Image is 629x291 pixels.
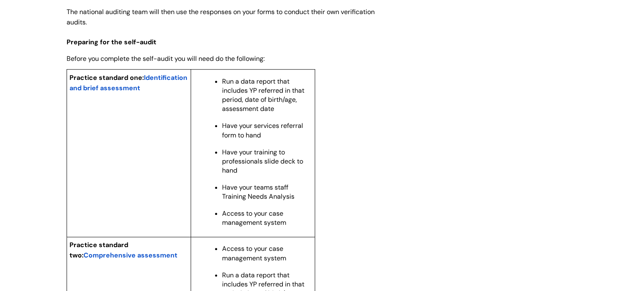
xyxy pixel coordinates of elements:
[222,209,286,227] span: Access to your case management system
[222,77,304,113] span: Run a data report that includes YP referred in that period, date of birth/age, assessment date
[84,250,177,260] a: Comprehensive assessment
[222,121,303,139] span: Have your services referral form to hand
[67,38,156,46] span: Preparing for the self-audit
[222,244,286,262] span: Access to your case management system
[67,7,375,26] span: The national auditing team will then use the responses on your forms to conduct their own verific...
[69,72,187,93] a: Identification and brief assessment
[69,73,187,92] span: Identification and brief assessment
[84,251,177,260] span: Comprehensive assessment
[69,73,144,82] span: Practice standard one:
[67,54,265,63] span: Before you complete the self-audit you will need do the following:
[222,148,303,175] span: Have your training to professionals slide deck to hand
[222,183,294,201] span: Have your teams staff Training Needs Analysis
[69,240,128,260] span: Practice standard two:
